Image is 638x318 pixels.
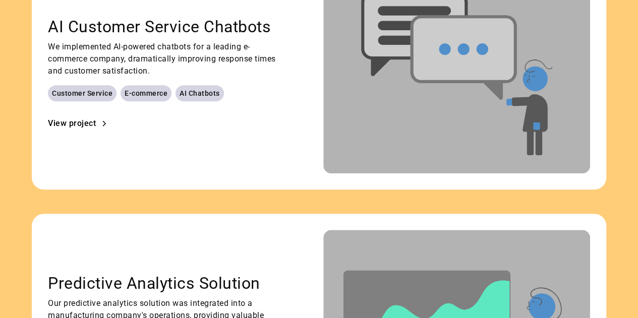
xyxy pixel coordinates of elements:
div: Customer Service [52,87,112,99]
a: AI Chatbots [176,85,224,101]
div: We implemented AI-powered chatbots for a leading e-commerce company, dramatically improving respo... [48,41,282,77]
a: E-commerce [121,85,171,101]
div: View project [48,119,96,128]
a: AI Customer Service Chatbots [48,17,282,37]
a: Customer Service [48,85,117,101]
a: Predictive Analytics Solution [48,273,282,293]
div: E-commerce [125,87,167,99]
div: AI Chatbots [180,87,220,99]
a: View project [48,117,108,130]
